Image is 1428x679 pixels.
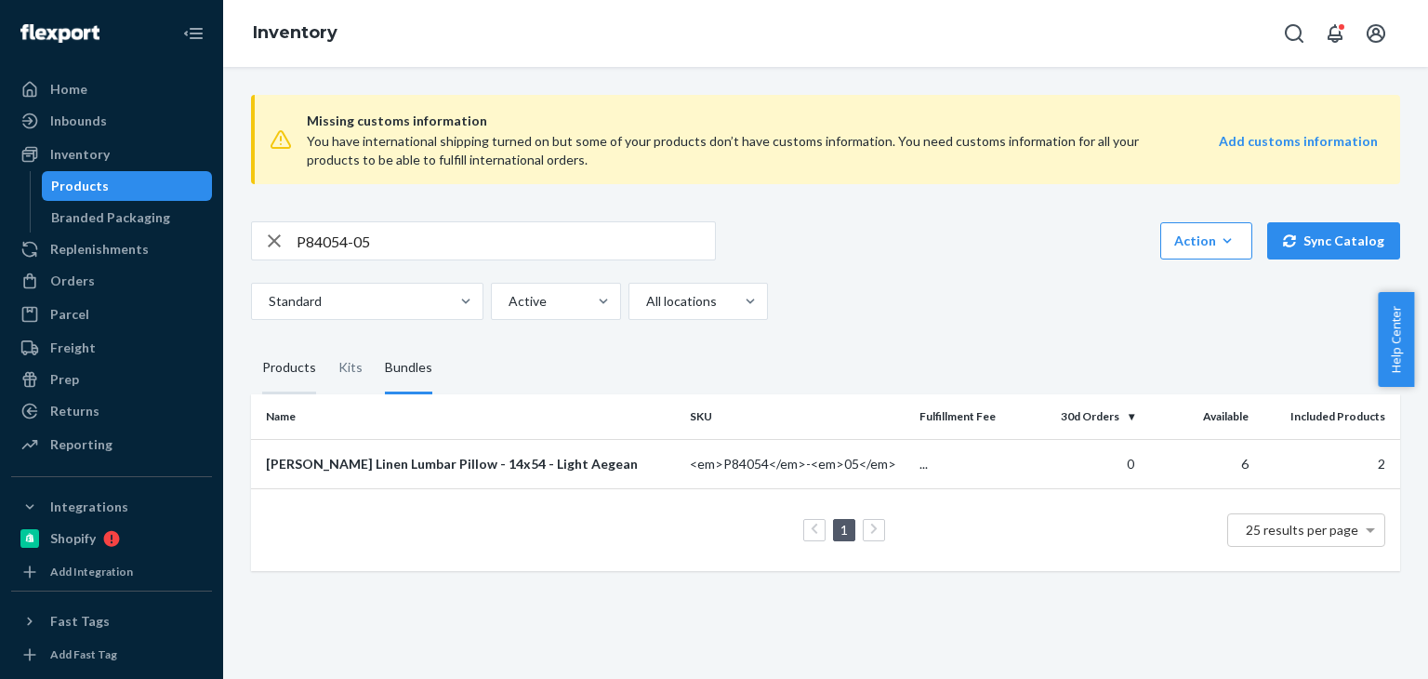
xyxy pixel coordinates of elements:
[307,110,1378,132] span: Missing customs information
[1174,232,1238,250] div: Action
[11,561,212,583] a: Add Integration
[11,106,212,136] a: Inbounds
[11,644,212,666] a: Add Fast Tag
[11,140,212,169] a: Inventory
[11,333,212,363] a: Freight
[1026,394,1142,439] th: 30d Orders
[11,365,212,394] a: Prep
[1357,15,1395,52] button: Open account menu
[1160,222,1252,260] button: Action
[238,7,352,60] ol: breadcrumbs
[50,240,149,259] div: Replenishments
[1026,439,1142,488] td: 0
[11,234,212,264] a: Replenishments
[1378,292,1414,387] button: Help Center
[266,455,675,473] div: [PERSON_NAME] Linen Lumbar Pillow - 14x54 - Light Aegean
[51,177,109,195] div: Products
[11,266,212,296] a: Orders
[912,394,1027,439] th: Fulfillment Fee
[385,342,432,394] div: Bundles
[1142,394,1257,439] th: Available
[1219,133,1378,149] strong: Add customs information
[1246,522,1358,538] span: 25 results per page
[42,203,213,233] a: Branded Packaging
[11,524,212,553] a: Shopify
[1256,439,1400,488] td: 2
[267,292,269,311] input: Standard
[307,132,1164,169] div: You have international shipping turned on but some of your products don’t have customs informatio...
[253,22,337,43] a: Inventory
[20,24,99,43] img: Flexport logo
[507,292,509,311] input: Active
[50,112,107,130] div: Inbounds
[50,529,96,548] div: Shopify
[11,492,212,522] button: Integrations
[1219,132,1378,169] a: Add customs information
[262,342,316,394] div: Products
[11,606,212,636] button: Fast Tags
[50,646,117,662] div: Add Fast Tag
[50,145,110,164] div: Inventory
[50,305,89,324] div: Parcel
[50,402,99,420] div: Returns
[50,564,133,579] div: Add Integration
[50,339,96,357] div: Freight
[682,394,912,439] th: SKU
[50,612,110,631] div: Fast Tags
[51,208,170,227] div: Branded Packaging
[50,370,79,389] div: Prep
[50,498,128,516] div: Integrations
[50,272,95,290] div: Orders
[1142,439,1257,488] td: 6
[1276,15,1313,52] button: Open Search Box
[837,522,852,538] a: Page 1 is your current page
[682,439,912,488] td: <em>P84054</em>-<em>05</em>
[11,396,212,426] a: Returns
[297,222,715,260] input: Search inventory by name or sku
[1256,394,1400,439] th: Included Products
[50,435,112,454] div: Reporting
[251,394,682,439] th: Name
[1316,15,1354,52] button: Open notifications
[912,439,1027,488] td: ...
[1267,222,1400,260] button: Sync Catalog
[11,300,212,329] a: Parcel
[50,80,87,99] div: Home
[42,171,213,201] a: Products
[11,74,212,104] a: Home
[644,292,646,311] input: All locations
[11,430,212,459] a: Reporting
[338,342,363,394] div: Kits
[175,15,212,52] button: Close Navigation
